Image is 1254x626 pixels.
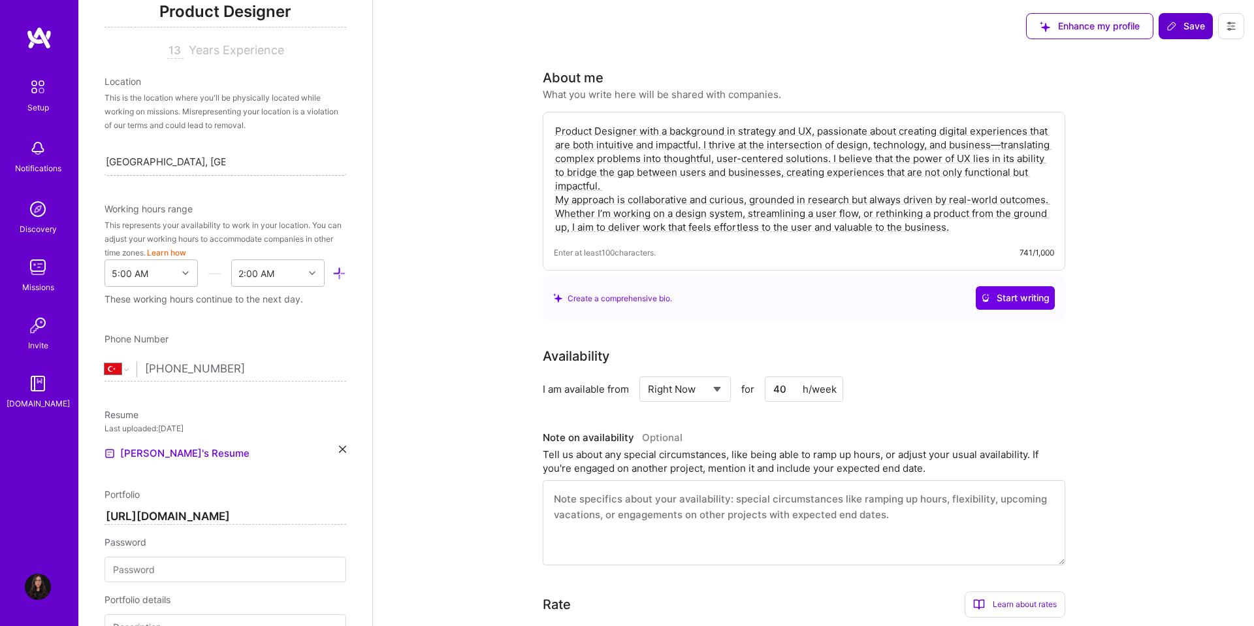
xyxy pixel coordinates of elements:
[973,599,985,610] i: icon BookOpen
[167,43,184,59] input: XX
[104,1,346,27] span: Product Designer
[543,68,603,88] div: About me
[104,535,346,549] div: Password
[104,91,346,132] div: This is the location where you'll be physically located while working on missions. Misrepresentin...
[27,101,49,114] div: Setup
[965,591,1065,618] div: Learn about rates
[25,196,51,222] img: discovery
[104,593,346,606] div: Portfolio details
[553,293,562,303] i: icon SuggestedTeams
[309,270,315,276] i: icon Chevron
[104,421,346,435] div: Last uploaded: [DATE]
[981,291,1050,305] span: Start writing
[1026,13,1153,39] button: Enhance my profile
[1040,20,1140,33] span: Enhance my profile
[803,382,837,396] div: h/week
[104,203,193,214] span: Working hours range
[1159,13,1213,39] button: Save
[20,222,57,236] div: Discovery
[182,270,189,276] i: icon Chevron
[543,346,609,366] div: Availability
[104,489,140,500] span: Portfolio
[543,88,781,101] div: What you write here will be shared with companies.
[543,428,683,448] div: Note on availability
[554,123,1054,235] textarea: Product Designer with a background in strategy and UX, passionate about creating digital experien...
[145,350,346,388] input: +1 (000) 000-0000
[642,431,683,444] span: Optional
[7,397,70,410] div: [DOMAIN_NAME]
[543,595,571,614] div: Rate
[25,312,51,338] img: Invite
[26,26,52,50] img: logo
[238,267,274,280] div: 2:00 AM
[25,254,51,280] img: teamwork
[1166,20,1205,33] span: Save
[1020,246,1054,259] div: 741/1,000
[1040,22,1050,32] i: icon SuggestedTeams
[104,509,346,525] input: http://...
[543,448,1065,475] div: Tell us about any special circumstances, like being able to ramp up hours, or adjust your usual a...
[741,382,754,396] span: for
[22,574,54,600] a: User Avatar
[976,286,1055,310] button: Start writing
[104,446,249,461] a: [PERSON_NAME]'s Resume
[104,557,346,582] input: Password
[112,267,148,280] div: 5:00 AM
[543,382,629,396] div: I am available from
[104,74,346,88] div: Location
[24,73,52,101] img: setup
[25,371,51,397] img: guide book
[104,218,346,259] div: This represents your availability to work in your location. You can adjust your working hours to ...
[22,280,54,294] div: Missions
[104,448,115,459] img: Resume
[104,333,169,344] span: Phone Number
[553,291,672,305] div: Create a comprehensive bio.
[189,43,284,57] span: Years Experience
[765,376,843,402] input: XX
[554,246,656,259] span: Enter at least 100 characters.
[15,161,61,175] div: Notifications
[28,338,48,352] div: Invite
[25,574,51,600] img: User Avatar
[104,292,346,306] div: These working hours continue to the next day.
[104,409,138,420] span: Resume
[147,246,186,259] button: Learn how
[981,293,990,303] i: icon CrystalBallWhite
[339,446,346,453] i: icon Close
[208,267,221,280] i: icon HorizontalInLineDivider
[25,135,51,161] img: bell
